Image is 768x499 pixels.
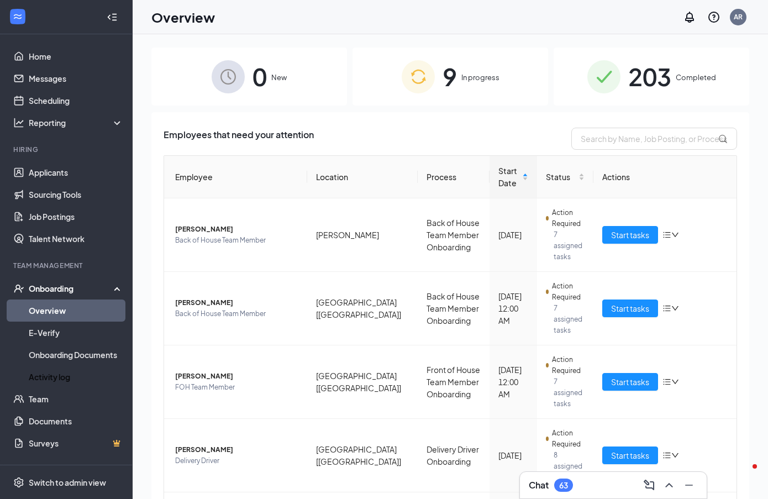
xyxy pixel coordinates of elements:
a: E-Verify [29,322,123,344]
div: Reporting [29,117,124,128]
span: bars [662,304,671,313]
a: SurveysCrown [29,432,123,454]
td: Delivery Driver Onboarding [418,419,490,492]
span: [PERSON_NAME] [175,371,298,382]
span: Start Date [498,165,520,189]
span: bars [662,451,671,460]
svg: Settings [13,477,24,488]
a: Home [29,45,123,67]
div: [DATE] [498,229,528,241]
svg: UserCheck [13,283,24,294]
span: 7 assigned tasks [554,303,585,336]
span: 203 [628,57,671,96]
th: Status [537,156,593,198]
td: [PERSON_NAME] [307,198,418,272]
span: Action Required [552,354,585,376]
svg: ChevronUp [662,479,676,492]
span: Back of House Team Member [175,308,298,319]
span: Action Required [552,428,585,450]
div: Team Management [13,261,121,270]
span: down [671,304,679,312]
span: [PERSON_NAME] [175,444,298,455]
button: ComposeMessage [640,476,658,494]
span: [PERSON_NAME] [175,297,298,308]
h1: Overview [151,8,215,27]
div: AR [734,12,743,22]
button: ChevronUp [660,476,678,494]
svg: Analysis [13,117,24,128]
button: Start tasks [602,300,658,317]
span: bars [662,230,671,239]
span: Start tasks [611,449,649,461]
span: Action Required [552,281,585,303]
div: [DATE] 12:00 AM [498,364,528,400]
span: down [671,378,679,386]
a: Sourcing Tools [29,183,123,206]
div: 63 [559,481,568,490]
td: [GEOGRAPHIC_DATA] [[GEOGRAPHIC_DATA]] [307,419,418,492]
a: Overview [29,300,123,322]
a: Messages [29,67,123,90]
span: Delivery Driver [175,455,298,466]
button: Minimize [680,476,698,494]
span: 9 [443,57,457,96]
span: down [671,451,679,459]
div: [DATE] 12:00 AM [498,290,528,327]
th: Actions [593,156,737,198]
a: Applicants [29,161,123,183]
a: Onboarding Documents [29,344,123,366]
th: Location [307,156,418,198]
a: Talent Network [29,228,123,250]
span: In progress [461,72,499,83]
svg: ComposeMessage [643,479,656,492]
span: FOH Team Member [175,382,298,393]
span: bars [662,377,671,386]
a: Activity log [29,366,123,388]
svg: QuestionInfo [707,10,720,24]
td: Back of House Team Member Onboarding [418,198,490,272]
td: [GEOGRAPHIC_DATA] [[GEOGRAPHIC_DATA]] [307,272,418,345]
div: Hiring [13,145,121,154]
th: Employee [164,156,307,198]
span: [PERSON_NAME] [175,224,298,235]
a: Scheduling [29,90,123,112]
span: 8 assigned tasks [554,450,585,483]
span: Back of House Team Member [175,235,298,246]
span: Status [546,171,576,183]
span: Completed [676,72,716,83]
svg: WorkstreamLogo [12,11,23,22]
span: Action Required [552,207,585,229]
button: Start tasks [602,373,658,391]
svg: Collapse [107,12,118,23]
span: 0 [253,57,267,96]
th: Process [418,156,490,198]
span: down [671,231,679,239]
span: New [271,72,287,83]
input: Search by Name, Job Posting, or Process [571,128,737,150]
h3: Chat [529,479,549,491]
div: Switch to admin view [29,477,106,488]
a: Documents [29,410,123,432]
span: 7 assigned tasks [554,229,585,262]
button: Start tasks [602,447,658,464]
span: Start tasks [611,229,649,241]
svg: Notifications [683,10,696,24]
td: Front of House Team Member Onboarding [418,345,490,419]
span: Start tasks [611,376,649,388]
svg: Minimize [682,479,696,492]
div: Onboarding [29,283,114,294]
a: Team [29,388,123,410]
div: [DATE] [498,449,528,461]
span: 7 assigned tasks [554,376,585,409]
td: [GEOGRAPHIC_DATA] [[GEOGRAPHIC_DATA]] [307,345,418,419]
span: Employees that need your attention [164,128,314,150]
iframe: Intercom live chat [730,461,757,488]
a: Job Postings [29,206,123,228]
span: Start tasks [611,302,649,314]
td: Back of House Team Member Onboarding [418,272,490,345]
button: Start tasks [602,226,658,244]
